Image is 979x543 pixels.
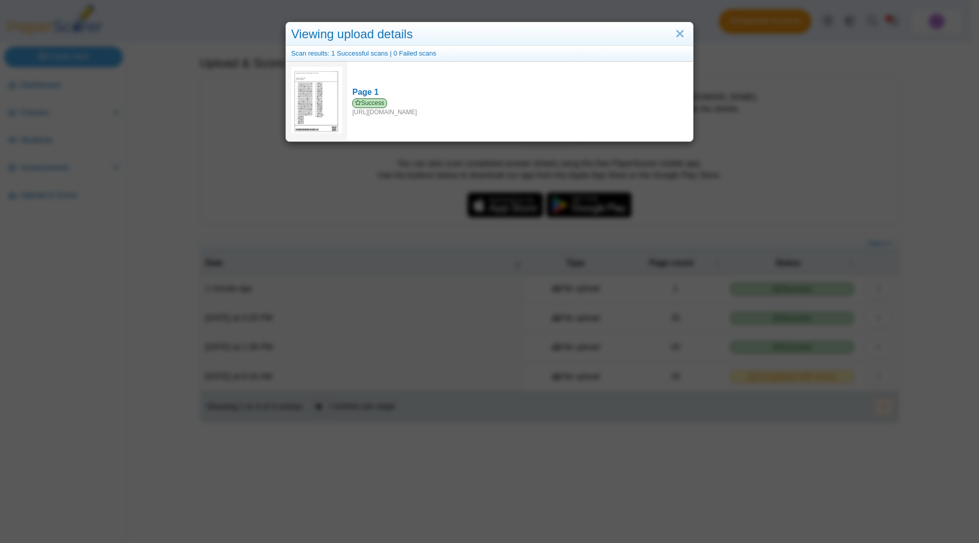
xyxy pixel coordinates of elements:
span: Success [352,98,387,108]
div: Viewing upload details [286,22,693,46]
a: Close [672,25,688,43]
div: Scan results: 1 Successful scans | 0 Failed scans [286,46,693,62]
a: Page 1 Success [URL][DOMAIN_NAME] [347,82,693,121]
div: [URL][DOMAIN_NAME] [352,98,688,117]
img: 3153958_SEPTEMBER_22_2025T13_48_6_481000000.jpeg [291,67,342,133]
div: Page 1 [352,87,688,98]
